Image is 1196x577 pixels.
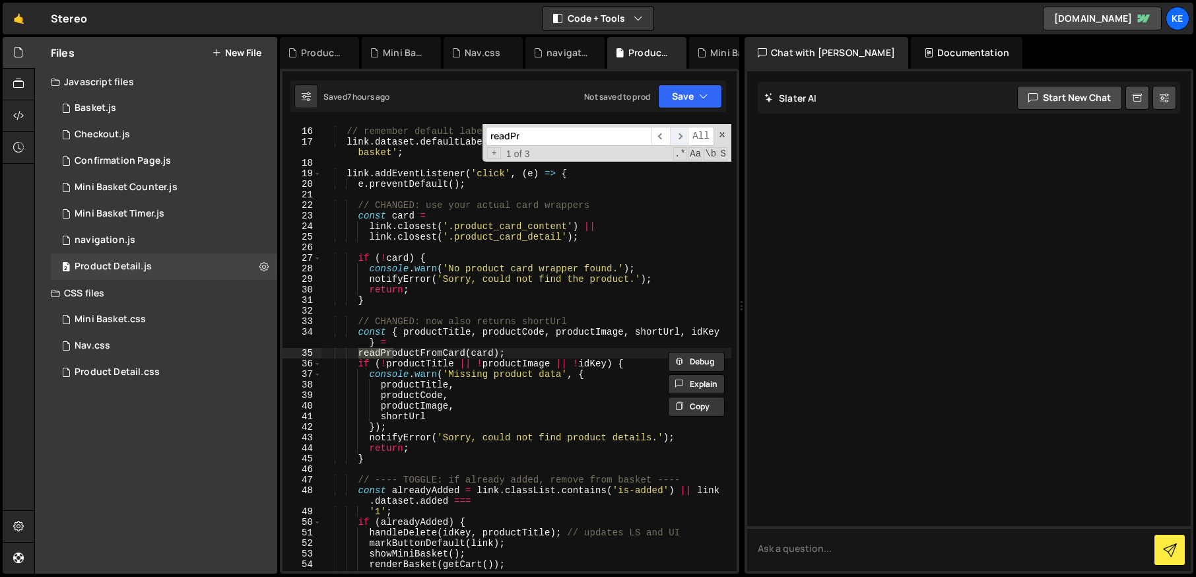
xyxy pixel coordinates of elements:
[282,200,321,211] div: 22
[282,158,321,168] div: 18
[51,227,277,254] div: 8215/46113.js
[282,390,321,401] div: 39
[51,359,277,386] div: 8215/46622.css
[282,411,321,422] div: 41
[347,91,390,102] div: 7 hours ago
[51,201,277,227] div: 8215/46717.js
[75,155,171,167] div: Confirmation Page.js
[212,48,261,58] button: New File
[282,179,321,189] div: 20
[911,37,1022,69] div: Documentation
[651,127,670,146] span: ​
[282,232,321,242] div: 25
[282,327,321,348] div: 34
[282,485,321,506] div: 48
[282,221,321,232] div: 24
[658,85,722,108] button: Save
[282,380,321,390] div: 38
[282,189,321,200] div: 21
[282,126,321,137] div: 16
[282,137,321,158] div: 17
[282,527,321,538] div: 51
[668,374,725,394] button: Explain
[547,46,589,59] div: navigation.js
[688,147,702,160] span: CaseSensitive Search
[51,333,277,359] div: 8215/46114.css
[673,147,687,160] span: RegExp Search
[51,46,75,60] h2: Files
[75,340,110,352] div: Nav.css
[51,254,277,280] div: 8215/44673.js
[487,147,501,159] span: Toggle Replace mode
[282,211,321,221] div: 23
[282,263,321,274] div: 28
[282,432,321,443] div: 43
[75,102,116,114] div: Basket.js
[282,306,321,316] div: 32
[323,91,390,102] div: Saved
[75,261,152,273] div: Product Detail.js
[719,147,727,160] span: Search In Selection
[282,358,321,369] div: 36
[745,37,908,69] div: Chat with [PERSON_NAME]
[282,443,321,454] div: 44
[1166,7,1189,30] a: Ke
[282,506,321,517] div: 49
[35,69,277,95] div: Javascript files
[282,475,321,485] div: 47
[51,95,277,121] div: 8215/44666.js
[282,559,321,570] div: 54
[282,295,321,306] div: 31
[282,285,321,295] div: 30
[486,127,651,146] input: Search for
[282,348,321,358] div: 35
[282,464,321,475] div: 46
[1017,86,1122,110] button: Start new chat
[543,7,653,30] button: Code + Tools
[501,149,535,159] span: 1 of 3
[282,168,321,179] div: 19
[1043,7,1162,30] a: [DOMAIN_NAME]
[75,366,160,378] div: Product Detail.css
[668,352,725,372] button: Debug
[670,127,688,146] span: ​
[282,517,321,527] div: 50
[710,46,752,59] div: Mini Basket Counter.js
[282,253,321,263] div: 27
[35,280,277,306] div: CSS files
[668,397,725,417] button: Copy
[282,454,321,464] div: 45
[282,538,321,549] div: 52
[282,549,321,559] div: 53
[51,121,277,148] div: 8215/44731.js
[301,46,343,59] div: Product Detail.css
[75,182,178,193] div: Mini Basket Counter.js
[51,11,87,26] div: Stereo
[282,401,321,411] div: 40
[62,263,70,273] span: 2
[51,148,277,174] div: 8215/45082.js
[282,369,321,380] div: 37
[75,208,164,220] div: Mini Basket Timer.js
[51,306,277,333] div: 8215/46286.css
[383,46,425,59] div: Mini Basket.css
[75,234,135,246] div: navigation.js
[282,274,321,285] div: 29
[282,242,321,253] div: 26
[282,316,321,327] div: 33
[282,422,321,432] div: 42
[704,147,717,160] span: Whole Word Search
[75,129,130,141] div: Checkout.js
[628,46,671,59] div: Product Detail.js
[51,174,277,201] div: 8215/46689.js
[3,3,35,34] a: 🤙
[465,46,500,59] div: Nav.css
[75,314,146,325] div: Mini Basket.css
[764,92,817,104] h2: Slater AI
[584,91,650,102] div: Not saved to prod
[688,127,714,146] span: Alt-Enter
